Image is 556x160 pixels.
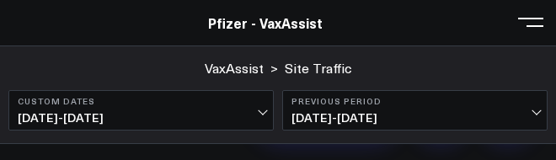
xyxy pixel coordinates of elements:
div: > [205,59,278,77]
button: Custom Dates[DATE]-[DATE] [8,90,274,131]
button: Previous Period[DATE]-[DATE] [282,90,548,131]
a: VaxAssist [205,59,264,77]
span: [DATE] - [DATE] [18,111,265,125]
span: [DATE] - [DATE] [291,111,538,125]
b: Custom Dates [18,96,265,106]
a: Pfizer - VaxAssist [208,13,323,32]
b: Previous Period [291,96,538,106]
a: Site Traffic [285,59,352,77]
